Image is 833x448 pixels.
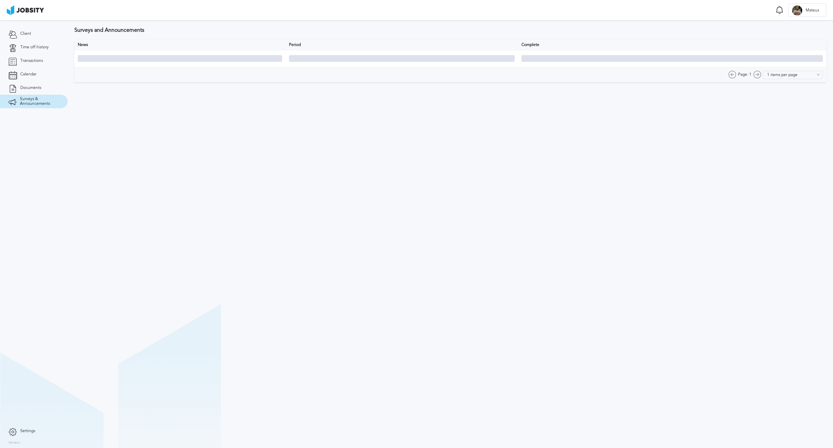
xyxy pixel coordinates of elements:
th: News [74,40,286,50]
div: M [792,5,802,16]
h3: Surveys and Announcements [74,27,826,33]
th: Complete [518,40,827,50]
span: Settings [20,429,35,433]
span: Time off history [20,45,49,50]
img: ab4bad089aa723f57921c736e9817d99.png [7,5,44,15]
span: Surveys & Announcements [20,97,59,106]
span: Client [20,31,31,36]
label: Version: [8,441,21,445]
span: Page: 1 [738,72,752,77]
span: Documents [20,86,41,90]
th: Period [286,40,518,50]
span: Transactions [20,58,43,63]
button: MMateus [788,3,826,17]
span: Calendar [20,72,36,77]
span: Mateus [802,8,823,13]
